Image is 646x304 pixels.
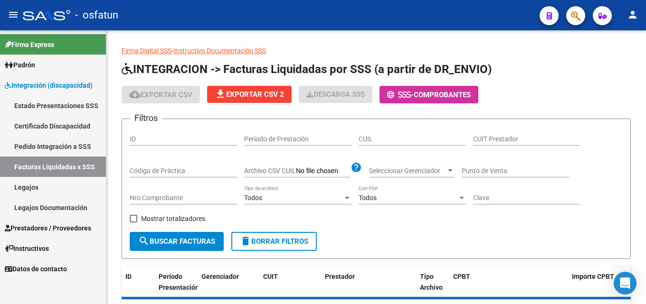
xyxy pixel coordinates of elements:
span: Buscar Facturas [138,237,215,246]
button: Descarga SSS [299,86,372,103]
span: Datos de contacto [5,264,67,274]
app-download-masive: Descarga masiva de comprobantes (adjuntos) [299,86,372,103]
mat-icon: menu [8,9,19,20]
span: Archivo CSV CUIL [244,167,296,175]
span: Todos [359,194,377,202]
mat-icon: help [351,162,362,173]
span: Borrar Filtros [240,237,308,246]
span: ID [125,273,132,280]
span: Tipo Archivo [420,273,443,291]
button: Borrar Filtros [231,232,317,251]
span: INTEGRACION -> Facturas Liquidadas por SSS (a partir de DR_ENVIO) [122,63,492,76]
span: CPBT [453,273,470,280]
div: Open Intercom Messenger [614,272,636,295]
span: Exportar CSV 2 [215,90,284,99]
button: Exportar CSV [122,86,200,103]
input: Archivo CSV CUIL [296,167,351,175]
span: Padrón [5,60,35,70]
span: CUIT [263,273,278,280]
span: Comprobantes [414,91,471,99]
span: Período Presentación [159,273,199,291]
span: Descarga SSS [306,90,365,99]
span: Importe CPBT [572,273,614,280]
a: Instructivo Documentación SSS [173,47,266,55]
span: Firma Express [5,39,54,50]
a: Firma Digital SSS [122,47,171,55]
span: Gerenciador [201,273,239,280]
span: Mostrar totalizadores [141,213,205,224]
mat-icon: search [138,235,150,247]
button: Buscar Facturas [130,232,224,251]
span: Exportar CSV [129,91,192,99]
span: Integración (discapacidad) [5,80,93,91]
button: Exportar CSV 2 [207,86,292,103]
p: - [122,46,631,56]
mat-icon: delete [240,235,251,247]
h3: Filtros [130,111,162,125]
button: -Comprobantes [380,86,478,103]
span: - osfatun [75,5,118,26]
span: Todos [244,194,262,202]
span: Prestador [325,273,355,280]
span: Prestadores / Proveedores [5,223,91,233]
mat-icon: file_download [215,88,226,100]
span: - [387,91,414,99]
mat-icon: person [627,9,638,20]
span: Instructivos [5,243,49,254]
span: Seleccionar Gerenciador [369,167,446,175]
mat-icon: cloud_download [129,89,141,100]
